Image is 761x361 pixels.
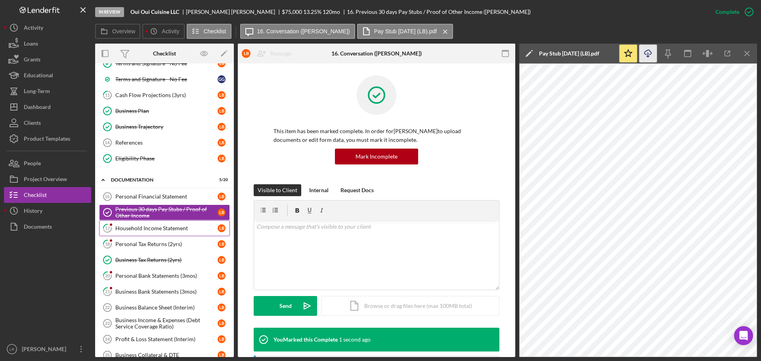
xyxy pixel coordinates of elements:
[218,208,226,216] div: L B
[309,184,329,196] div: Internal
[4,155,91,171] button: People
[347,9,531,15] div: 16. Previous 30 days Pay Stubs / Proof of Other Income ([PERSON_NAME])
[214,178,228,182] div: 5 / 20
[218,304,226,311] div: L B
[254,296,317,316] button: Send
[357,24,453,39] button: Pay Stub [DATE] (LB).pdf
[356,149,398,164] div: Mark Incomplete
[99,119,230,135] a: Business TrajectoryLB
[99,71,230,87] a: Terms and Signature - No FeeGG
[115,139,218,146] div: References
[24,83,50,101] div: Long-Term
[218,139,226,147] div: L B
[115,155,218,162] div: Eligibility Phase
[4,219,91,235] a: Documents
[4,52,91,67] button: Grants
[4,99,91,115] a: Dashboard
[305,184,333,196] button: Internal
[105,305,110,310] tspan: 22
[99,103,230,119] a: Business PlanLB
[105,289,110,294] tspan: 21
[218,319,226,327] div: L B
[323,9,340,15] div: 120 mo
[24,187,47,205] div: Checklist
[115,76,218,82] div: Terms and Signature - No Fee
[24,36,38,53] div: Loans
[238,46,300,61] button: LBReassign
[105,194,109,199] tspan: 15
[115,124,218,130] div: Business Trajectory
[4,187,91,203] button: Checklist
[24,20,43,38] div: Activity
[105,225,110,231] tspan: 17
[115,288,218,295] div: Business Bank Statements (3mos)
[337,184,378,196] button: Request Docs
[95,7,124,17] div: In Review
[24,155,41,173] div: People
[142,24,184,39] button: Activity
[115,241,218,247] div: Personal Tax Returns (2yrs)
[4,171,91,187] button: Project Overview
[99,268,230,284] a: 20Personal Bank Statements (3mos)LB
[218,335,226,343] div: L B
[111,178,208,182] div: Documentation
[99,135,230,151] a: 14ReferencesLB
[242,49,250,58] div: L B
[105,321,110,326] tspan: 23
[303,9,321,15] div: 13.25 %
[115,193,218,200] div: Personal Financial Statement
[4,203,91,219] button: History
[539,50,599,57] div: Pay Stub [DATE] (LB).pdf
[4,20,91,36] button: Activity
[99,252,230,268] a: Business Tax Returns (2yrs)LB
[4,341,91,357] button: LR[PERSON_NAME]
[99,315,230,331] a: 23Business Income & Expenses (Debt Service Coverage Ratio)LB
[99,331,230,347] a: 24Profit & Loss Statement (Interim)LB
[254,184,301,196] button: Visible to Client
[130,9,179,15] b: Oui Oui Cuisine LLC
[4,83,91,99] button: Long-Term
[95,24,140,39] button: Overview
[105,92,110,97] tspan: 11
[115,304,218,311] div: Business Balance Sheet (Interim)
[105,273,110,278] tspan: 20
[10,347,14,351] text: LR
[218,155,226,162] div: L B
[218,240,226,248] div: L B
[4,67,91,83] a: Educational
[20,341,71,359] div: [PERSON_NAME]
[99,87,230,103] a: 11Cash Flow Projections (3yrs)LB
[218,59,226,67] div: L B
[115,206,218,219] div: Previous 30 days Pay Stubs / Proof of Other Income
[115,108,218,114] div: Business Plan
[115,273,218,279] div: Personal Bank Statements (3mos)
[218,288,226,296] div: L B
[282,8,302,15] span: $75,000
[4,131,91,147] a: Product Templates
[339,336,371,343] time: 2025-10-15 01:55
[4,36,91,52] button: Loans
[218,193,226,201] div: L B
[115,60,218,67] div: Terms and Signature - No Fee
[258,184,297,196] div: Visible to Client
[99,220,230,236] a: 17Household Income StatementLB
[105,140,110,145] tspan: 14
[153,50,176,57] div: Checklist
[187,24,231,39] button: Checklist
[99,55,230,71] a: Terms and Signature - No FeeLB
[335,149,418,164] button: Mark Incomplete
[273,336,338,343] div: You Marked this Complete
[24,171,67,189] div: Project Overview
[218,107,226,115] div: L B
[99,151,230,166] a: Eligibility PhaseLB
[218,272,226,280] div: L B
[24,52,40,69] div: Grants
[105,353,110,357] tspan: 25
[115,336,218,342] div: Profit & Loss Statement (Interim)
[218,256,226,264] div: L B
[99,300,230,315] a: 22Business Balance Sheet (Interim)LB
